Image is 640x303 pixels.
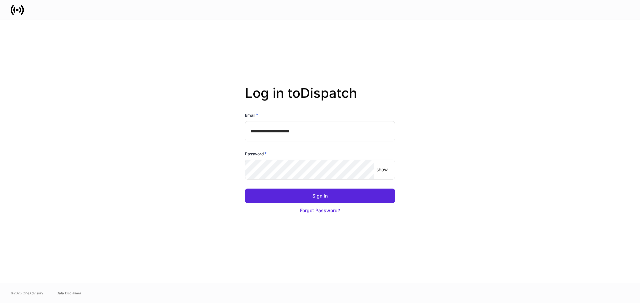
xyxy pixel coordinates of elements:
a: Data Disclaimer [57,290,81,296]
div: Sign In [312,193,328,199]
h2: Log in to Dispatch [245,85,395,112]
button: Forgot Password? [245,203,395,218]
h6: Password [245,150,267,157]
p: show [376,166,388,173]
button: Sign In [245,189,395,203]
span: © 2025 OneAdvisory [11,290,43,296]
div: Forgot Password? [300,207,340,214]
h6: Email [245,112,258,118]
